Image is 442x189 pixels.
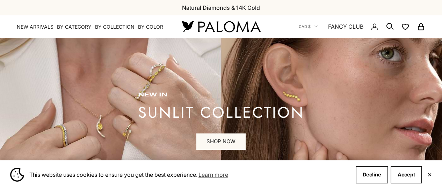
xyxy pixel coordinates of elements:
[29,169,350,180] span: This website uses cookies to ensure you get the best experience.
[138,106,304,119] p: sunlit collection
[57,23,92,30] summary: By Category
[138,23,163,30] summary: By Color
[17,23,53,30] a: NEW ARRIVALS
[299,23,318,30] button: CAD $
[427,173,432,177] button: Close
[196,133,246,150] a: SHOP NOW
[356,166,388,183] button: Decline
[299,23,311,30] span: CAD $
[17,23,165,30] nav: Primary navigation
[328,22,363,31] a: FANCY CLUB
[391,166,422,183] button: Accept
[182,3,260,12] p: Natural Diamonds & 14K Gold
[138,92,304,99] p: new in
[10,168,24,182] img: Cookie banner
[299,15,425,38] nav: Secondary navigation
[197,169,229,180] a: Learn more
[95,23,135,30] summary: By Collection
